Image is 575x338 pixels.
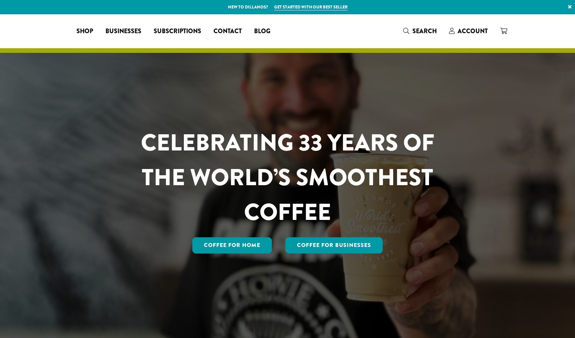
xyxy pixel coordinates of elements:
h1: CELEBRATING 33 YEARS OF THE WORLD’S SMOOTHEST COFFEE [118,125,457,230]
span: Subscriptions [154,27,201,36]
span: Blog [254,27,270,36]
a: Search [397,25,443,37]
span: Businesses [105,27,141,36]
span: Contact [214,27,242,36]
a: Coffee for Home [192,237,272,253]
span: Search [412,27,437,35]
a: Coffee For Businesses [285,237,383,253]
a: Get started with our best seller [274,4,348,10]
a: Shop [70,25,99,37]
span: Account [458,27,488,35]
span: Shop [76,27,93,36]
